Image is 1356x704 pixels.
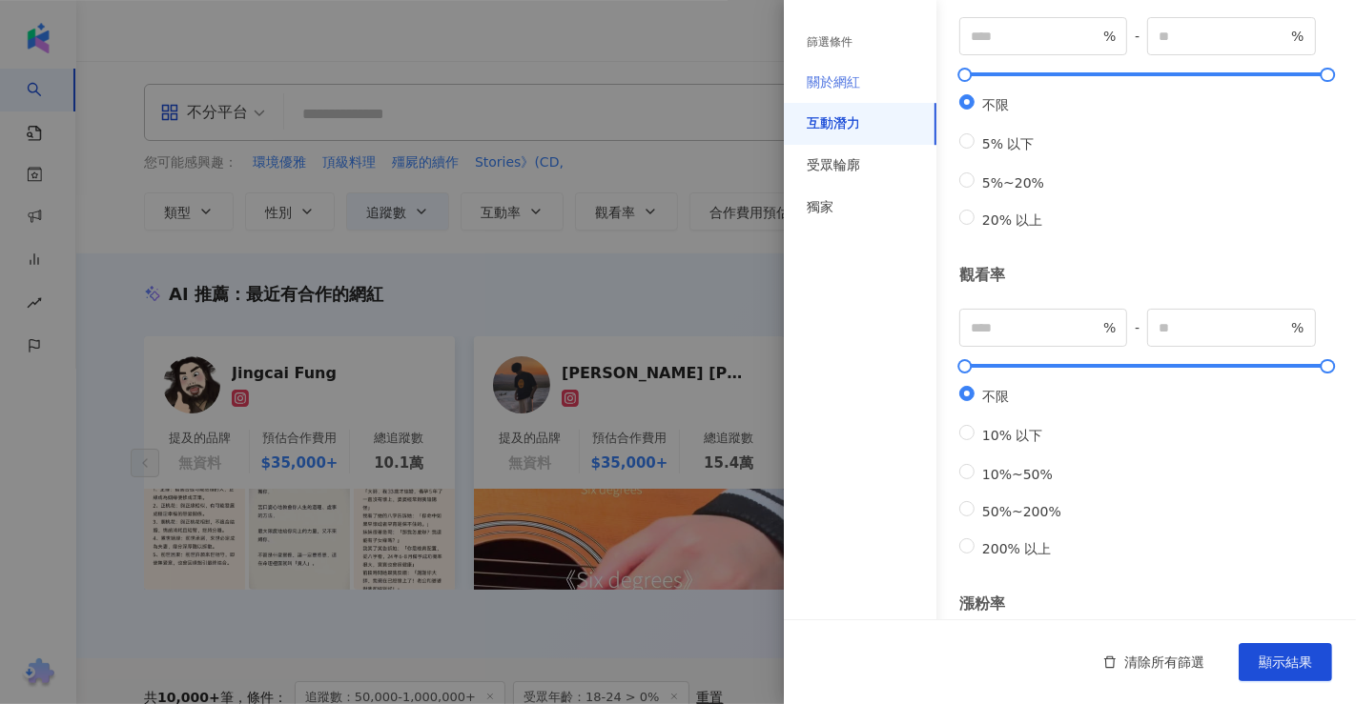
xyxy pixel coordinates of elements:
span: 50%~200% [975,504,1069,519]
div: 互動潛力 [807,114,860,133]
span: % [1103,26,1116,47]
div: 篩選條件 [807,34,853,50]
button: 清除所有篩選 [1084,643,1223,681]
span: - [1127,317,1147,338]
div: 漲粉率 [959,593,1333,614]
span: 顯示結果 [1259,654,1312,670]
span: - [1127,26,1147,47]
span: 10%~50% [975,467,1060,482]
span: % [1103,317,1116,338]
span: 5%~20% [975,175,1052,191]
div: 觀看率 [959,265,1333,286]
span: 清除所有篩選 [1124,654,1204,670]
span: 不限 [975,97,1017,112]
div: 獨家 [807,198,833,217]
span: 20% 以上 [975,212,1051,228]
button: 顯示結果 [1239,643,1332,681]
div: 關於網紅 [807,73,860,92]
div: 受眾輪廓 [807,156,860,175]
span: 200% 以上 [975,541,1058,556]
span: 10% 以下 [975,428,1051,443]
span: % [1291,26,1304,47]
span: % [1291,317,1304,338]
span: delete [1103,655,1117,669]
span: 不限 [975,389,1017,404]
span: 5% 以下 [975,136,1042,151]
